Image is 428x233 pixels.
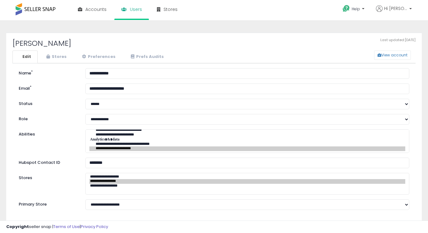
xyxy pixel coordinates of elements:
label: Abilities [19,131,35,137]
span: Accounts [85,6,107,12]
strong: Copyright [6,224,29,230]
div: seller snap | | [6,224,108,230]
span: Hi [PERSON_NAME] [384,5,407,12]
a: Edit [12,50,38,63]
label: Stores [14,173,81,181]
a: View account [369,50,379,60]
a: Terms of Use [53,224,80,230]
label: Primary Store [14,199,81,207]
a: Prefs Audits [123,50,170,63]
button: View account [374,50,411,60]
label: Hubspot Contact ID [14,158,81,166]
span: Last updated: [DATE] [380,38,416,43]
span: Help [352,6,360,12]
span: Stores [164,6,178,12]
label: Email [14,83,81,92]
a: Privacy Policy [81,224,108,230]
label: Role [14,114,81,122]
a: Hi [PERSON_NAME] [376,5,412,19]
span: Users [130,6,142,12]
i: Get Help [342,5,350,12]
label: Name [14,68,81,76]
label: Status [14,99,81,107]
a: Preferences [74,50,122,63]
h2: [PERSON_NAME] [12,39,416,47]
a: Stores [38,50,73,63]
